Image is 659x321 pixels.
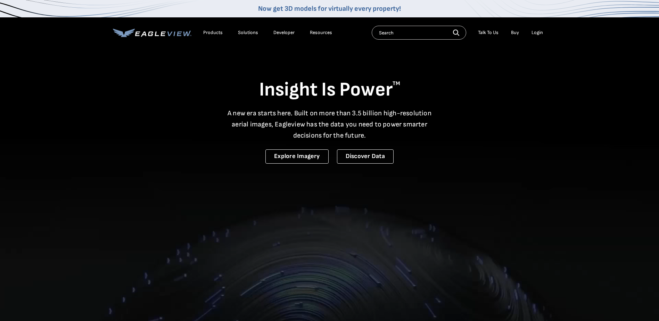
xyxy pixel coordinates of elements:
div: Resources [310,30,332,36]
input: Search [372,26,466,40]
div: Talk To Us [478,30,499,36]
div: Solutions [238,30,258,36]
div: Login [532,30,543,36]
a: Explore Imagery [265,149,329,164]
div: Products [203,30,223,36]
a: Buy [511,30,519,36]
h1: Insight Is Power [113,78,546,102]
p: A new era starts here. Built on more than 3.5 billion high-resolution aerial images, Eagleview ha... [223,108,436,141]
sup: TM [393,80,400,87]
a: Discover Data [337,149,394,164]
a: Developer [273,30,295,36]
a: Now get 3D models for virtually every property! [258,5,401,13]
